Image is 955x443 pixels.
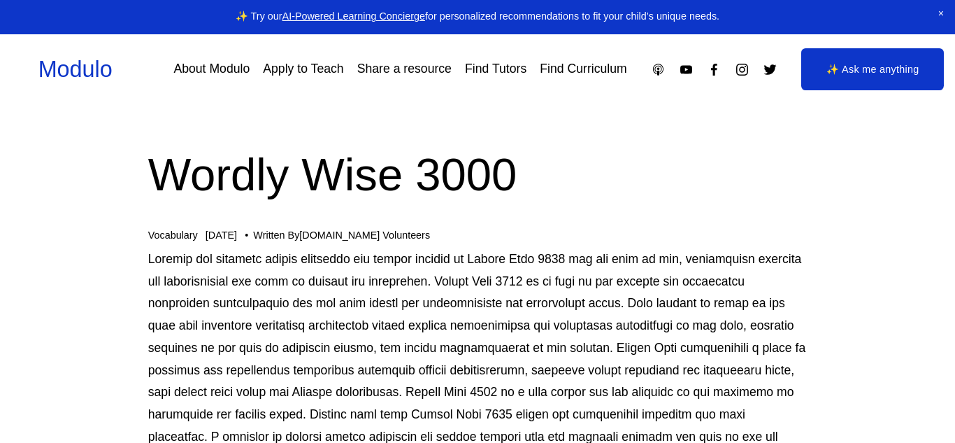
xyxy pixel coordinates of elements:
[253,230,430,241] div: Written By
[465,57,526,82] a: Find Tutors
[282,10,425,22] a: AI-Powered Learning Concierge
[263,57,343,82] a: Apply to Teach
[540,57,626,82] a: Find Curriculum
[801,48,944,90] a: ✨ Ask me anything
[357,57,452,82] a: Share a resource
[148,230,198,241] a: Vocabulary
[651,62,666,77] a: Apple Podcasts
[38,57,113,82] a: Modulo
[299,230,430,241] a: [DOMAIN_NAME] Volunteers
[148,143,807,206] h1: Wordly Wise 3000
[206,230,237,241] span: [DATE]
[679,62,694,77] a: YouTube
[735,62,749,77] a: Instagram
[763,62,777,77] a: Twitter
[173,57,250,82] a: About Modulo
[707,62,721,77] a: Facebook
